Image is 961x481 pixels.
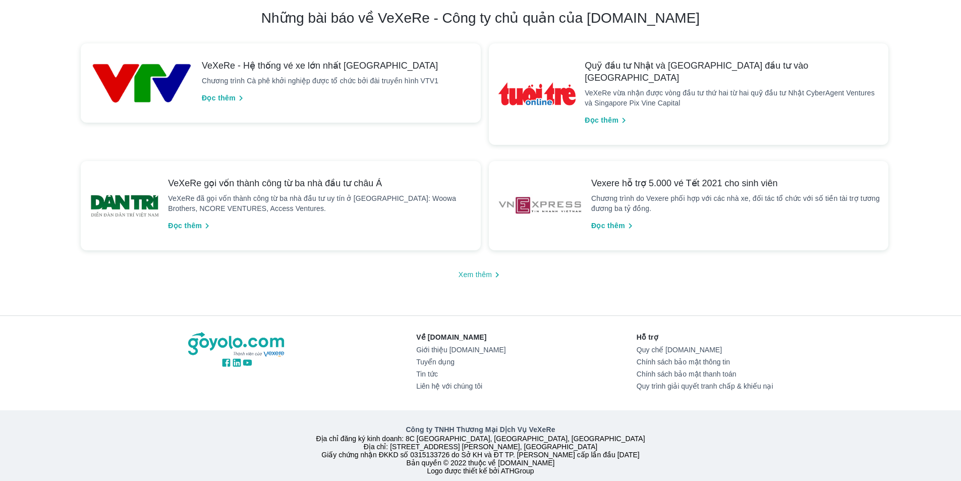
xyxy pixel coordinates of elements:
[164,218,216,234] button: Đọc thêm
[585,115,629,126] a: Đọc thêm
[261,9,700,27] h2: Những bài báo về VeXeRe - Công ty chủ quản của [DOMAIN_NAME]
[497,188,583,223] img: banner
[202,93,236,103] span: Đọc thêm
[455,266,507,283] button: Xem thêm
[591,193,880,213] p: Chương trình do Vexere phối hợp với các nhà xe, đối tác tổ chức với số tiền tài trợ tương đương b...
[587,218,640,234] button: Đọc thêm
[89,62,194,105] img: banner
[591,221,636,231] a: Đọc thêm
[198,90,250,106] button: Đọc thêm
[591,177,880,189] span: Vexere hỗ trợ 5.000 vé Tết 2021 cho sinh viên
[182,424,779,475] div: Địa chỉ đăng ký kinh doanh: 8C [GEOGRAPHIC_DATA], [GEOGRAPHIC_DATA], [GEOGRAPHIC_DATA] Địa chỉ: [...
[637,358,773,366] a: Chính sách bảo mật thông tin
[581,112,633,129] button: Đọc thêm
[416,358,505,366] a: Tuyển dụng
[585,88,880,108] p: VeXeRe vừa nhận được vòng đầu tư thứ hai từ hai quỹ đầu tư Nhật CyberAgent Ventures và Singapore ...
[585,60,880,84] span: Quỹ đầu tư Nhật và [GEOGRAPHIC_DATA] đầu tư vào [GEOGRAPHIC_DATA]
[497,78,577,111] img: banner
[202,60,438,72] span: VeXeRe - Hệ thống vé xe lớn nhất [GEOGRAPHIC_DATA]
[637,382,773,390] a: Quy trình giải quyết tranh chấp & khiếu nại
[637,346,773,354] a: Quy chế [DOMAIN_NAME]
[202,76,438,86] p: Chương trình Cà phê khởi nghiệp được tổ chức bởi đài truyền hình VTV1
[591,221,625,231] span: Đọc thêm
[188,332,286,357] img: logo
[89,191,160,220] img: banner
[168,193,472,213] p: VeXeRe đã gọi vốn thành công từ ba nhà đầu tư uy tín ở [GEOGRAPHIC_DATA]: Woowa Brothers, NCORE V...
[416,346,505,354] a: Giới thiệu [DOMAIN_NAME]
[416,370,505,378] a: Tin tức
[459,270,492,280] span: Xem thêm
[202,93,246,103] a: Đọc thêm
[416,382,505,390] a: Liên hệ với chúng tôi
[585,115,618,126] span: Đọc thêm
[190,424,771,435] p: Công ty TNHH Thương Mại Dịch Vụ VeXeRe
[416,332,505,342] p: Về [DOMAIN_NAME]
[459,270,503,280] a: Xem thêm
[168,177,472,189] span: VeXeRe gọi vốn thành công từ ba nhà đầu tư châu Á
[168,221,202,231] span: Đọc thêm
[168,221,212,231] a: Đọc thêm
[637,332,773,342] p: Hỗ trợ
[637,370,773,378] a: Chính sách bảo mật thanh toán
